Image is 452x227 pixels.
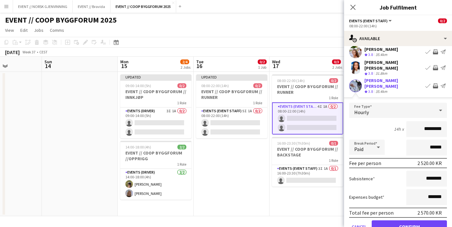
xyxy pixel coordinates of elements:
[344,3,452,11] h3: Job Fulfilment
[349,194,384,200] label: Expenses budget
[329,95,338,100] span: 1 Role
[110,0,176,13] button: EVENT // COOP BYGGFORUM 2025
[272,59,280,65] span: Wed
[73,0,110,13] button: EVENT // Bravida
[272,165,343,187] app-card-role: Events (Event Staff)3I1A0/116:00-23:30 (7h30m)
[120,74,191,138] app-job-card: Updated09:00-14:00 (5h)0/2EVENT // COOP BYGGFORUM // INNKJØP1 RoleEvents (Driver)3I1A0/209:00-14:...
[196,89,267,100] h3: EVENT // COOP BYGGFORUM // RUNNER
[368,52,373,57] span: 3.8
[5,15,117,25] h1: EVENT // COOP BYGGFORUM 2025
[368,71,373,76] span: 3.8
[13,0,73,13] button: EVENT // NORSK GJENVINNING
[119,62,129,70] span: 15
[354,109,369,115] span: Hourly
[177,145,186,149] span: 2/2
[20,27,28,33] span: Edit
[329,158,338,163] span: 1 Role
[120,59,129,65] span: Mon
[177,83,186,88] span: 0/2
[196,74,267,79] div: Updated
[349,18,393,23] button: Events (Event Staff)
[201,83,229,88] span: 08:00-22:00 (14h)
[374,89,389,94] div: 35.4km
[43,62,52,70] span: 14
[349,18,388,23] span: Events (Event Staff)
[277,78,305,83] span: 08:00-22:00 (14h)
[253,83,262,88] span: 0/2
[349,176,375,182] label: Subsistence
[196,107,267,138] app-card-role: Events (Event Staff)5I1A0/208:00-22:00 (14h)
[120,169,191,200] app-card-role: Events (Driver)2/214:00-18:00 (4h)[PERSON_NAME][PERSON_NAME]
[272,137,343,187] app-job-card: 16:00-23:30 (7h30m)0/1EVENT // COOP BYGGFORUM // BACKSTAGE1 RoleEvents (Event Staff)3I1A0/116:00-...
[349,210,394,216] div: Total fee per person
[364,78,423,89] div: [PERSON_NAME] [PERSON_NAME]
[34,27,43,33] span: Jobs
[368,89,373,94] span: 3.8
[47,26,67,34] a: Comms
[349,24,447,28] div: 08:00-22:00 (14h)
[329,78,338,83] span: 0/2
[354,146,363,152] span: Paid
[253,100,262,105] span: 1 Role
[177,100,186,105] span: 1 Role
[120,141,191,200] app-job-card: 14:00-18:00 (4h)2/2EVENT // COOP BYGGFORUM //OPPRIGG1 RoleEvents (Driver)2/214:00-18:00 (4h)[PERS...
[120,107,191,138] app-card-role: Events (Driver)3I1A0/209:00-14:00 (5h)
[438,18,447,23] span: 0/2
[349,160,381,166] div: Fee per person
[125,83,151,88] span: 09:00-14:00 (5h)
[120,89,191,100] h3: EVENT // COOP BYGGFORUM // INNKJØP
[39,50,48,54] div: CEST
[180,59,189,64] span: 2/4
[394,126,404,132] div: 14h x
[196,59,203,65] span: Tue
[120,74,191,79] div: Updated
[272,74,343,134] app-job-card: 08:00-22:00 (14h)0/2EVENT // COOP BYGGFORUM // RUNNER1 RoleEvents (Event Staff)4I1A0/208:00-22:00...
[417,210,442,216] div: 2 570.00 KR
[195,62,203,70] span: 16
[196,74,267,138] app-job-card: Updated08:00-22:00 (14h)0/2EVENT // COOP BYGGFORUM // RUNNER1 RoleEvents (Event Staff)5I1A0/208:0...
[125,145,151,149] span: 14:00-18:00 (4h)
[258,65,266,70] div: 1 Job
[18,26,30,34] a: Edit
[364,46,398,52] div: [PERSON_NAME]
[374,71,389,76] div: 31.8km
[21,50,37,54] span: Week 37
[5,49,20,55] div: [DATE]
[272,84,343,95] h3: EVENT // COOP BYGGFORUM // RUNNER
[120,150,191,162] h3: EVENT // COOP BYGGFORUM //OPPRIGG
[44,59,52,65] span: Sun
[364,59,423,71] div: [PERSON_NAME] [PERSON_NAME]
[272,102,343,134] app-card-role: Events (Event Staff)4I1A0/208:00-22:00 (14h)
[31,26,46,34] a: Jobs
[277,141,310,146] span: 16:00-23:30 (7h30m)
[271,62,280,70] span: 17
[177,162,186,167] span: 1 Role
[5,27,14,33] span: View
[50,27,64,33] span: Comms
[329,141,338,146] span: 0/1
[344,31,452,46] div: Available
[332,65,342,70] div: 2 Jobs
[258,59,267,64] span: 0/2
[374,52,389,58] div: 35.4km
[181,65,190,70] div: 2 Jobs
[272,146,343,158] h3: EVENT // COOP BYGGFORUM // BACKSTAGE
[3,26,17,34] a: View
[332,59,341,64] span: 0/3
[417,160,442,166] div: 2 520.00 KR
